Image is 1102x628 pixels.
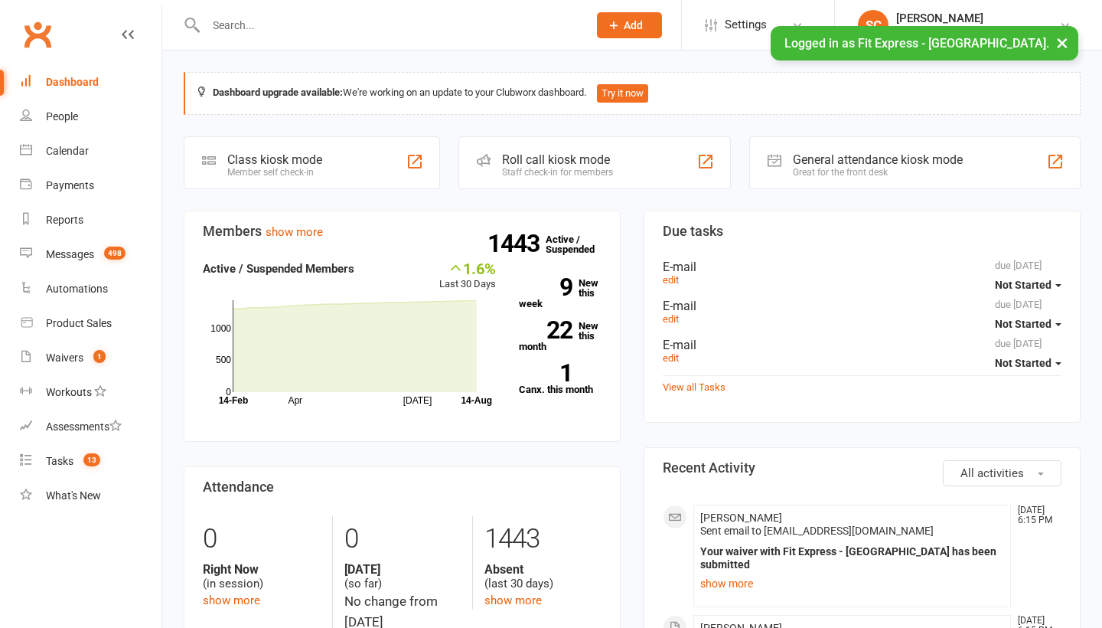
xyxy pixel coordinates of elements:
[46,420,122,433] div: Assessments
[546,223,613,266] a: 1443Active / Suspended
[203,516,321,562] div: 0
[20,479,161,513] a: What's New
[83,453,100,466] span: 13
[203,479,602,495] h3: Attendance
[700,573,1004,594] a: show more
[663,313,679,325] a: edit
[46,110,78,123] div: People
[20,341,161,375] a: Waivers 1
[995,318,1051,330] span: Not Started
[663,460,1061,476] h3: Recent Activity
[20,168,161,203] a: Payments
[663,274,679,286] a: edit
[943,460,1061,486] button: All activities
[519,276,572,299] strong: 9
[1048,26,1076,59] button: ×
[960,466,1024,480] span: All activities
[46,248,94,260] div: Messages
[104,247,126,260] span: 498
[46,76,99,88] div: Dashboard
[203,562,321,577] strong: Right Now
[227,167,322,178] div: Member self check-in
[46,352,83,364] div: Waivers
[484,562,602,577] strong: Absent
[484,516,602,562] div: 1443
[20,306,161,341] a: Product Sales
[203,562,321,591] div: (in session)
[20,410,161,444] a: Assessments
[519,364,602,394] a: 1Canx. this month
[46,489,101,502] div: What's New
[519,278,602,309] a: 9New this week
[519,361,572,384] strong: 1
[201,15,577,36] input: Search...
[46,145,89,157] div: Calendar
[20,272,161,306] a: Automations
[18,15,57,54] a: Clubworx
[663,338,1061,352] div: E-mail
[203,224,602,239] h3: Members
[439,260,496,276] div: 1.6%
[213,87,343,98] strong: Dashboard upgrade available:
[663,299,1061,313] div: E-mail
[20,237,161,272] a: Messages 498
[344,562,461,577] strong: [DATE]
[46,455,73,467] div: Tasks
[46,179,94,191] div: Payments
[725,8,767,42] span: Settings
[93,350,106,363] span: 1
[439,260,496,293] div: Last 30 Days
[995,357,1051,369] span: Not Started
[487,232,546,255] strong: 1443
[995,279,1051,291] span: Not Started
[663,224,1061,239] h3: Due tasks
[858,10,888,41] div: SC
[20,203,161,237] a: Reports
[344,516,461,562] div: 0
[995,310,1061,338] button: Not Started
[46,317,112,329] div: Product Sales
[20,134,161,168] a: Calendar
[896,25,1059,39] div: Fit Express - [GEOGRAPHIC_DATA]
[20,100,161,134] a: People
[663,381,725,393] a: View all Tasks
[597,12,662,38] button: Add
[995,349,1061,377] button: Not Started
[46,386,92,398] div: Workouts
[793,167,963,178] div: Great for the front desk
[203,594,260,607] a: show more
[484,594,542,607] a: show more
[597,84,648,103] button: Try it now
[20,444,161,479] a: Tasks 13
[227,152,322,167] div: Class kiosk mode
[266,225,323,239] a: show more
[896,11,1059,25] div: [PERSON_NAME]
[700,525,934,537] span: Sent email to [EMAIL_ADDRESS][DOMAIN_NAME]
[20,65,161,100] a: Dashboard
[624,19,643,31] span: Add
[700,545,1004,571] div: Your waiver with Fit Express - [GEOGRAPHIC_DATA] has been submitted
[344,562,461,591] div: (so far)
[20,375,161,410] a: Workouts
[203,262,354,276] strong: Active / Suspended Members
[46,214,83,226] div: Reports
[663,260,1061,274] div: E-mail
[793,152,963,167] div: General attendance kiosk mode
[184,72,1081,115] div: We're working on an update to your Clubworx dashboard.
[1010,505,1061,525] time: [DATE] 6:15 PM
[995,271,1061,299] button: Not Started
[502,167,613,178] div: Staff check-in for members
[519,321,602,352] a: 22New this month
[502,152,613,167] div: Roll call kiosk mode
[700,512,782,524] span: [PERSON_NAME]
[484,562,602,591] div: (last 30 days)
[663,352,679,364] a: edit
[46,283,108,295] div: Automations
[784,36,1049,51] span: Logged in as Fit Express - [GEOGRAPHIC_DATA].
[519,319,572,342] strong: 22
